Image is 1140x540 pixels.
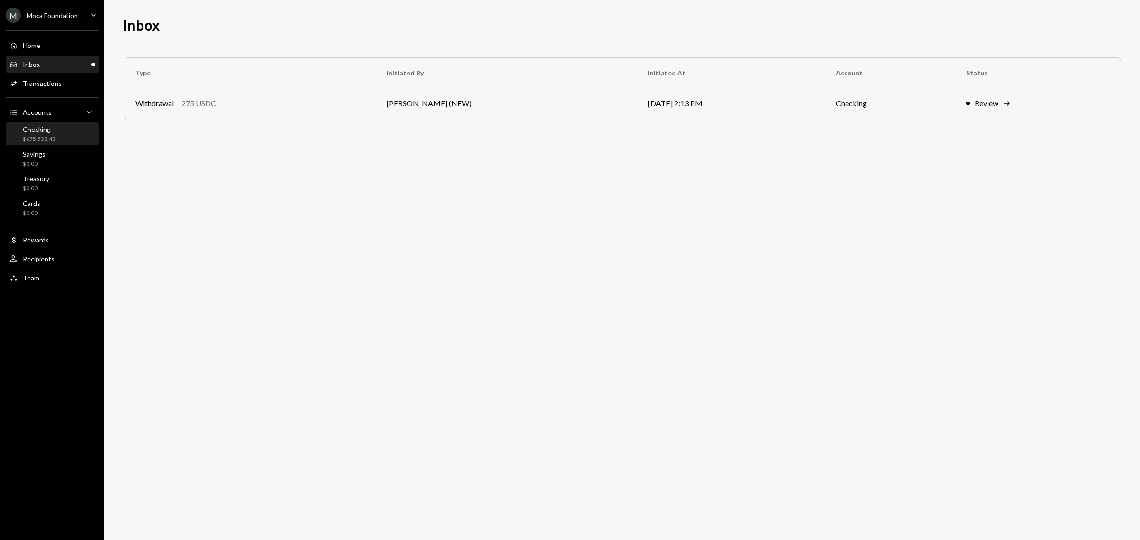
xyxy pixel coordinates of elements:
div: 275 USDC [181,98,216,109]
div: $0.00 [23,209,40,217]
a: Recipients [6,250,99,267]
th: Type [124,58,375,88]
div: Team [23,274,39,282]
a: Team [6,269,99,286]
div: Accounts [23,108,52,116]
div: Home [23,41,40,49]
th: Account [825,58,955,88]
div: M [6,8,21,23]
a: Savings$0.00 [6,147,99,170]
td: Checking [825,88,955,119]
th: Initiated By [375,58,637,88]
th: Initiated At [636,58,824,88]
a: Transactions [6,74,99,92]
a: Inbox [6,56,99,73]
a: Cards$0.00 [6,196,99,219]
div: Treasury [23,175,49,183]
div: Recipients [23,255,55,263]
div: Checking [23,125,56,133]
td: [DATE] 2:13 PM [636,88,824,119]
a: Home [6,37,99,54]
a: Rewards [6,231,99,248]
div: Rewards [23,236,49,244]
div: Inbox [23,60,40,68]
div: $0.00 [23,185,49,193]
h1: Inbox [123,15,160,34]
a: Treasury$0.00 [6,172,99,195]
div: Moca Foundation [27,11,78,19]
div: Transactions [23,79,62,87]
div: Cards [23,199,40,207]
th: Status [955,58,1121,88]
div: Savings [23,150,46,158]
div: $675,533.43 [23,135,56,143]
a: Accounts [6,103,99,121]
div: $0.00 [23,160,46,168]
div: Withdrawal [135,98,174,109]
a: Checking$675,533.43 [6,122,99,145]
div: Review [975,98,998,109]
td: [PERSON_NAME] (NEW) [375,88,637,119]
